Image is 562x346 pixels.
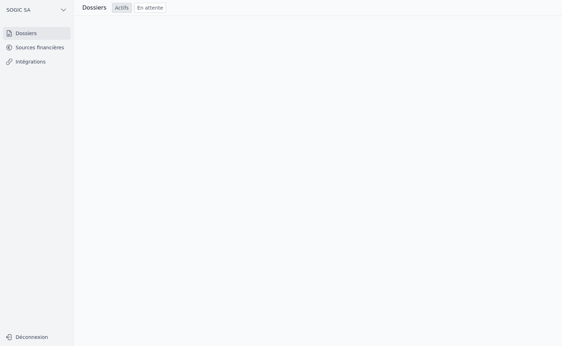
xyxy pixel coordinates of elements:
[3,4,71,16] button: SOGIC SA
[6,6,31,13] span: SOGIC SA
[112,3,132,13] a: Actifs
[82,4,106,12] h3: Dossiers
[134,3,166,13] a: En attente
[3,41,71,54] a: Sources financières
[3,331,71,343] button: Déconnexion
[3,27,71,40] a: Dossiers
[3,55,71,68] a: Intégrations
